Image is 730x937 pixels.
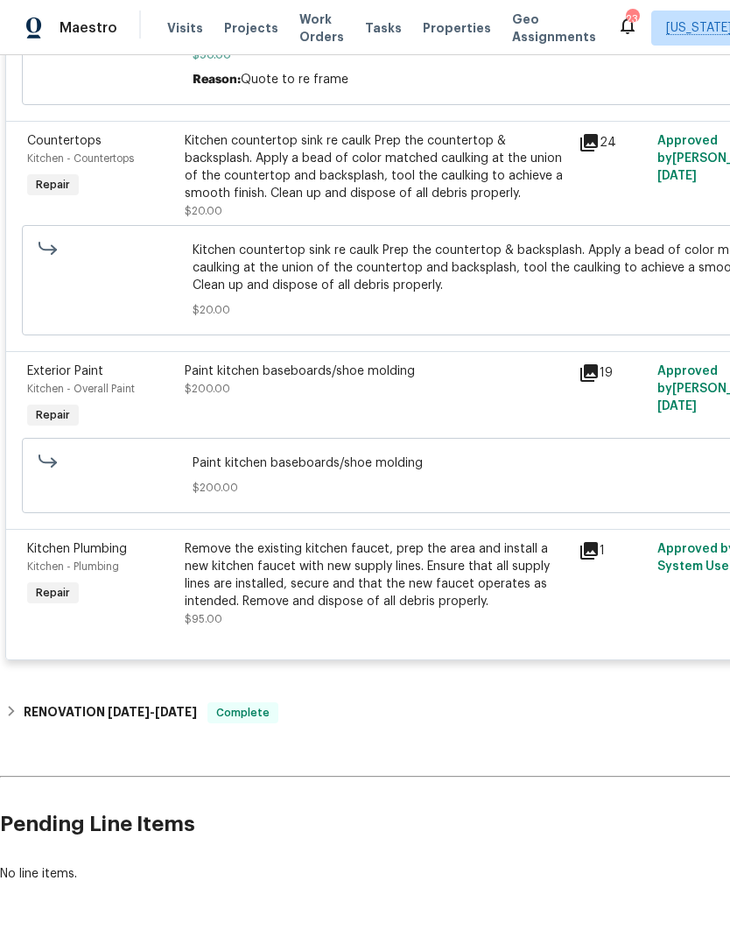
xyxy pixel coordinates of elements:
[185,132,568,202] div: Kitchen countertop sink re caulk Prep the countertop & backsplash. Apply a bead of color matched ...
[167,19,203,37] span: Visits
[423,19,491,37] span: Properties
[626,11,638,28] div: 23
[185,384,230,394] span: $200.00
[29,176,77,194] span: Repair
[365,22,402,34] span: Tasks
[108,706,197,718] span: -
[185,206,222,216] span: $20.00
[185,363,568,380] div: Paint kitchen baseboards/shoe molding
[193,74,241,86] span: Reason:
[27,153,134,164] span: Kitchen - Countertops
[657,170,697,182] span: [DATE]
[512,11,596,46] span: Geo Assignments
[209,704,277,722] span: Complete
[185,540,568,610] div: Remove the existing kitchen faucet, prep the area and install a new kitchen faucet with new suppl...
[27,543,127,555] span: Kitchen Plumbing
[27,365,103,377] span: Exterior Paint
[60,19,117,37] span: Maestro
[185,614,222,624] span: $95.00
[29,406,77,424] span: Repair
[299,11,344,46] span: Work Orders
[657,400,697,412] span: [DATE]
[241,74,348,86] span: Quote to re frame
[155,706,197,718] span: [DATE]
[579,540,647,561] div: 1
[27,135,102,147] span: Countertops
[24,702,197,723] h6: RENOVATION
[579,363,647,384] div: 19
[579,132,647,153] div: 24
[27,561,119,572] span: Kitchen - Plumbing
[108,706,150,718] span: [DATE]
[29,584,77,602] span: Repair
[224,19,278,37] span: Projects
[27,384,135,394] span: Kitchen - Overall Paint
